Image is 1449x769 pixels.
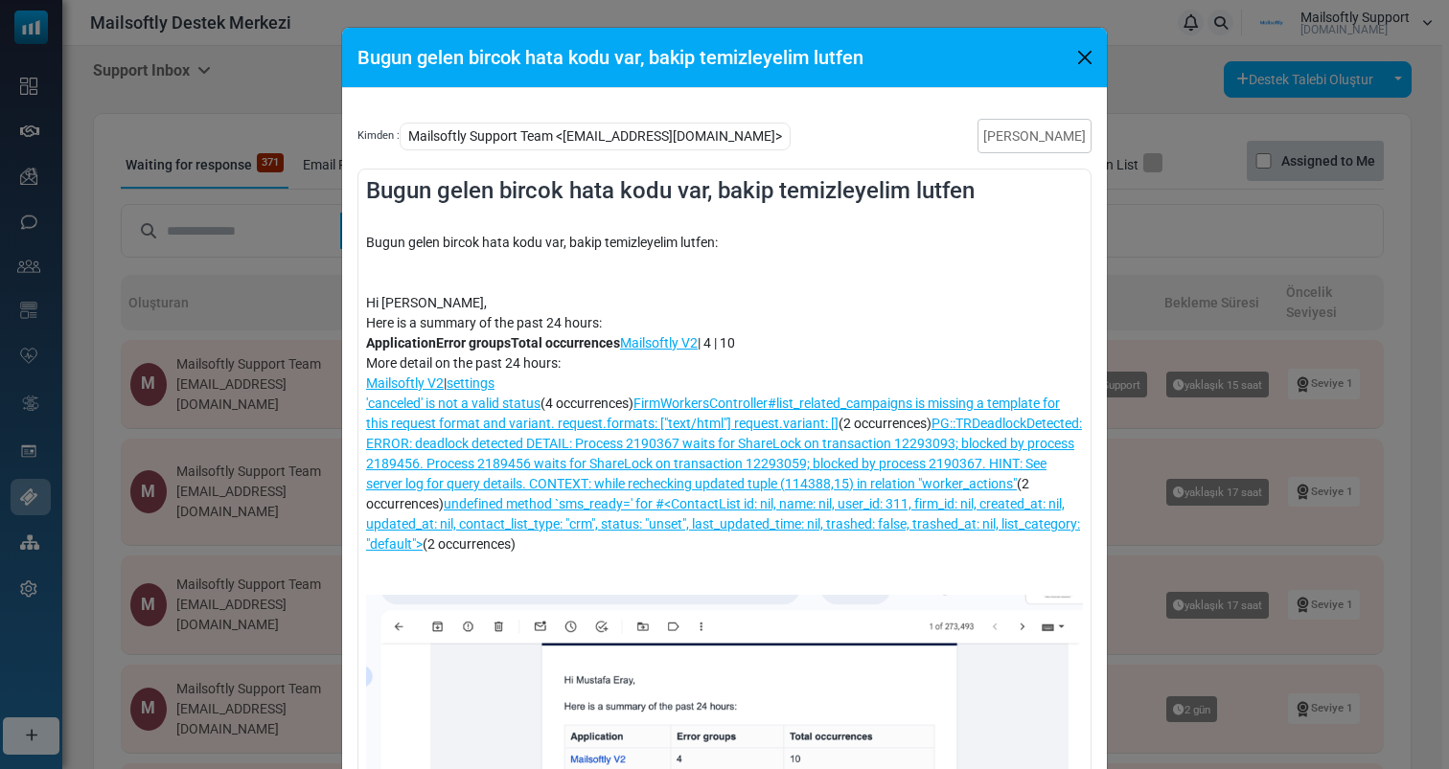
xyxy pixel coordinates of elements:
a: [PERSON_NAME] [977,119,1092,153]
div: | 4 | 10 [366,333,1083,353]
h4: Bugun gelen bircok hata kodu var, bakip temizleyelim lutfen [366,177,1083,205]
div: Bugun gelen bircok hata kodu var, bakip temizleyelim lutfen: [366,213,1083,273]
a: PG::TRDeadlockDetected: ERROR: deadlock detected DETAIL: Process 2190367 waits for ShareLock on t... [366,416,1082,491]
div: Here is a summary of the past 24 hours: [366,313,1083,333]
div: More detail on the past 24 hours: [366,353,1083,373]
h5: Bugun gelen bircok hata kodu var, bakip temizleyelim lutfen [357,43,863,72]
a: settings [447,375,494,391]
a: undefined method `sms_ready=' for #<ContactList id: nil, name: nil, user_id: 311, firm_id: nil, c... [366,496,1080,552]
a: 'canceled' is not a valid status [366,396,540,411]
span: Mailsoftly Support Team <[EMAIL_ADDRESS][DOMAIN_NAME]> [400,123,791,150]
div: Hi [PERSON_NAME], [366,293,1083,313]
button: Close [1070,43,1099,72]
a: Mailsoftly V2 [620,335,698,351]
strong: ApplicationError groupsTotal occurrences [366,335,620,351]
div: | (4 occurrences) (2 occurrences) (2 occurrences) (2 occurrences) [366,373,1083,554]
a: FirmWorkersController#list_related_campaigns is missing a template for this request format and va... [366,396,1060,431]
span: Kimden : [357,128,400,145]
a: Mailsoftly V2 [366,375,444,391]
